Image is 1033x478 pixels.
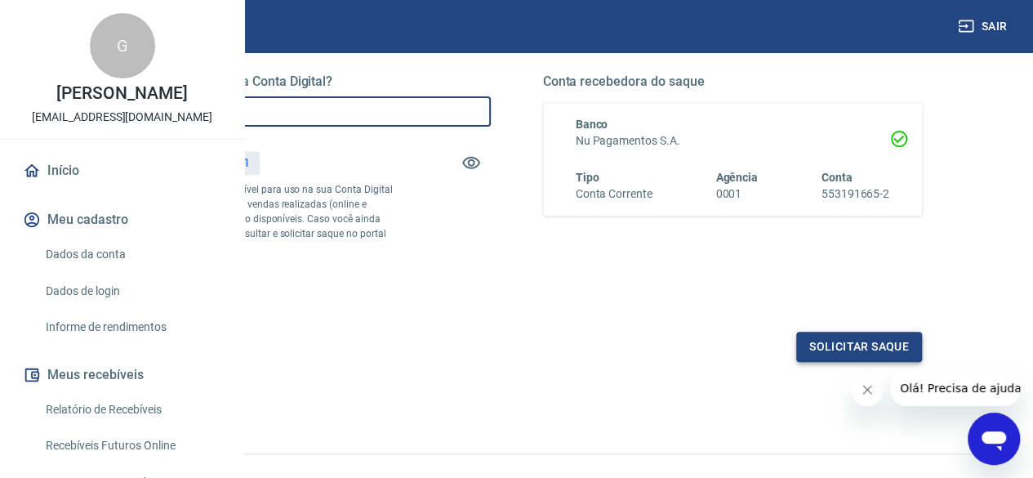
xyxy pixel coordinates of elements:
iframe: Fechar mensagem [851,373,884,406]
span: Tipo [576,171,599,184]
a: Dados de login [39,275,225,308]
button: Meus recebíveis [20,357,225,393]
button: Solicitar saque [796,332,922,362]
iframe: Botão para abrir a janela de mensagens [968,413,1020,465]
a: Recebíveis Futuros Online [39,429,225,462]
h6: 0001 [715,185,758,203]
button: Meu cadastro [20,202,225,238]
span: Agência [715,171,758,184]
span: Olá! Precisa de ajuda? [10,11,137,25]
button: Sair [955,11,1013,42]
h5: Quanto deseja sacar da Conta Digital? [111,74,491,90]
iframe: Mensagem da empresa [890,370,1020,406]
span: Conta [822,171,853,184]
p: [EMAIL_ADDRESS][DOMAIN_NAME] [32,109,212,126]
div: G [90,13,155,78]
span: Banco [576,118,608,131]
h6: Conta Corrente [576,185,652,203]
h5: Conta recebedora do saque [543,74,923,90]
h6: 553191665-2 [822,185,889,203]
p: *Corresponde ao saldo disponível para uso na sua Conta Digital Vindi. Incluindo os valores das ve... [111,182,395,256]
a: Informe de rendimentos [39,310,225,344]
a: Dados da conta [39,238,225,271]
a: Início [20,153,225,189]
p: [PERSON_NAME] [56,85,187,102]
a: Relatório de Recebíveis [39,393,225,427]
h6: Nu Pagamentos S.A. [576,132,890,150]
